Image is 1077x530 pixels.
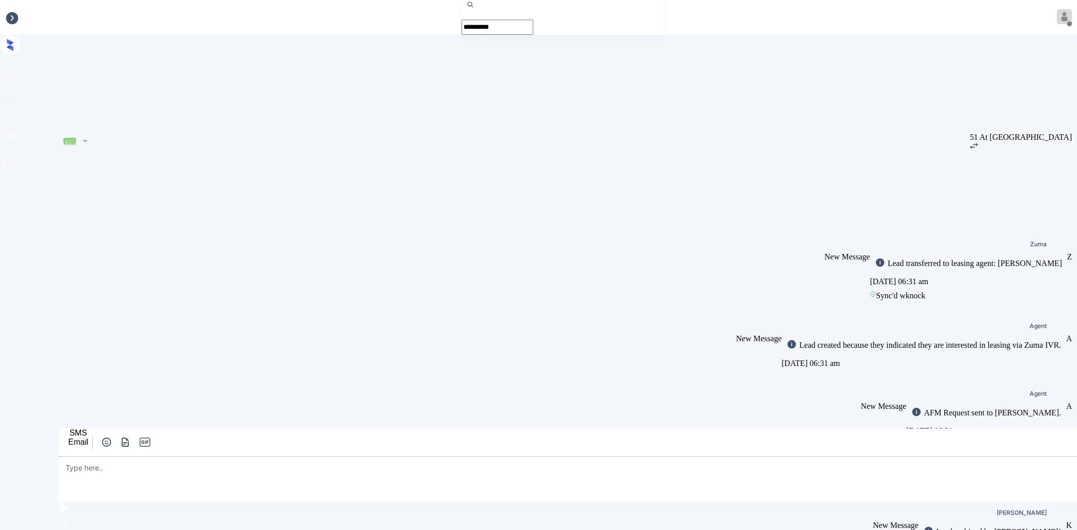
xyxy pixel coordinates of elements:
div: SMS [68,429,88,438]
span: profile [3,157,17,175]
img: icon-zuma [970,143,978,149]
div: Agent [1030,391,1047,397]
div: Inbox / Phone Lead [5,13,69,22]
div: Email [68,438,88,447]
img: icon-zuma [58,502,70,514]
img: icon-zuma [58,516,70,528]
span: New Message [861,402,906,410]
div: A [1066,402,1072,411]
img: icon-zuma [875,257,885,268]
div: Lead transferred to leasing agent: [PERSON_NAME] [885,259,1062,268]
div: [DATE] 06:31 am [906,424,1066,438]
span: New Message [825,252,870,261]
img: avatar [1057,9,1072,24]
div: [DATE] 06:31 am [782,356,1066,370]
img: icon-zuma [81,136,89,145]
div: [DATE] 06:31 am [870,275,1067,289]
div: Zuma [1030,241,1047,247]
div: Sync'd w knock [870,289,1067,303]
img: icon-zuma [787,339,797,349]
span: Agent [1030,323,1047,329]
img: icon-zuma [119,436,132,448]
div: AFM Request sent to [PERSON_NAME]. [921,408,1061,417]
img: icon-zuma [911,407,921,417]
div: Lead created because they indicated they are interested in leasing via Zuma IVR. [797,341,1061,350]
div: 51 At [GEOGRAPHIC_DATA] [970,133,1072,142]
div: A [1066,334,1072,343]
div: Z [1067,252,1072,261]
div: Lost [64,138,76,146]
img: icon-zuma [100,436,113,448]
span: New Message [736,334,782,343]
